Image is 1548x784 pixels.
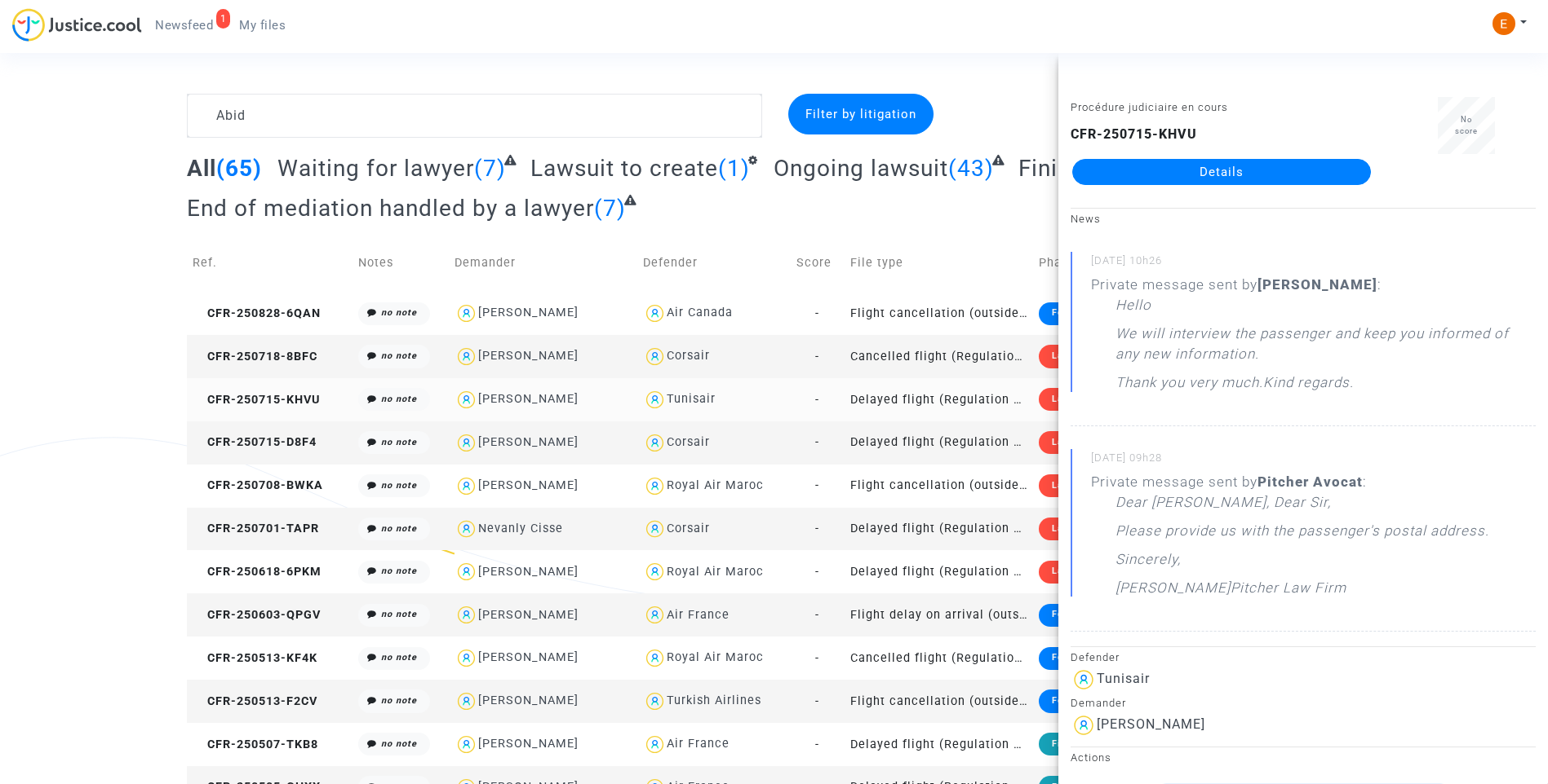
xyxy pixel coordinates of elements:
[478,608,579,622] div: [PERSON_NAME]
[815,393,819,407] span: -
[667,349,710,363] div: Corsair
[718,155,750,182] span: (1)
[449,234,638,292] td: Demander
[187,195,594,222] span: End of mediation handled by a lawyer
[478,694,579,707] div: [PERSON_NAME]
[667,392,716,406] div: Tunisair
[381,652,417,663] i: no note
[815,435,819,449] span: -
[667,694,761,707] div: Turkish Airlines
[455,646,478,670] img: icon-user.svg
[845,593,1034,636] td: Flight delay on arrival (outside of EU - Montreal Convention)
[845,378,1034,421] td: Delayed flight (Regulation EC 261/2004)
[667,608,730,622] div: Air France
[381,307,417,318] i: no note
[1039,561,1102,584] div: Lawsuit
[1097,671,1150,686] div: Tunisair
[381,350,417,361] i: no note
[1071,712,1097,738] img: icon-user.svg
[187,155,216,182] span: All
[1071,213,1101,225] small: News
[1455,115,1478,135] span: No score
[805,107,916,121] span: Filter by litigation
[1039,689,1131,712] div: Formal notice
[193,478,323,492] span: CFR-250708-BWKA
[530,155,718,182] span: Lawsuit to create
[1257,473,1363,490] b: Pitcher Avocat
[1493,12,1515,35] img: ACg8ocIeiFvHKe4dA5oeRFd_CiCnuxWUEc1A2wYhRJE3TTWt=s96-c
[455,388,478,412] img: icon-user.svg
[594,195,626,222] span: (7)
[216,9,231,29] div: 1
[193,435,317,449] span: CFR-250715-D8F4
[643,345,667,368] img: icon-user.svg
[142,13,226,37] a: 1Newsfeed
[815,565,819,579] span: -
[1116,492,1331,521] p: Dear [PERSON_NAME], Dear Sir,
[845,636,1034,680] td: Cancelled flight (Regulation EC 261/2004)
[381,437,417,447] i: no note
[474,155,506,182] span: (7)
[455,345,478,368] img: icon-user.svg
[845,421,1034,465] td: Delayed flight (Regulation EC 261/2004)
[193,306,321,320] span: CFR-250828-6QAN
[1097,716,1205,732] div: [PERSON_NAME]
[1039,302,1131,325] div: Formal notice
[815,651,819,665] span: -
[478,522,563,535] div: Nevanly Cisse
[478,565,579,579] div: [PERSON_NAME]
[381,566,417,576] i: no note
[1018,155,1110,182] span: Finished
[1116,549,1181,578] p: Sincerely,
[381,695,417,706] i: no note
[1071,751,1111,764] small: Actions
[193,651,317,665] span: CFR-250513-KF4K
[1071,667,1097,693] img: icon-user.svg
[845,550,1034,593] td: Delayed flight (Regulation EC 261/2004)
[193,393,320,407] span: CFR-250715-KHVU
[845,292,1034,335] td: Flight cancellation (outside of EU - Montreal Convention)
[239,18,286,33] span: My files
[1071,126,1197,142] b: CFR-250715-KHVU
[643,388,667,412] img: icon-user.svg
[277,155,474,182] span: Waiting for lawyer
[455,474,478,498] img: icon-user.svg
[815,608,819,622] span: -
[155,18,213,33] span: Newsfeed
[193,738,318,751] span: CFR-250507-TKB8
[667,650,764,664] div: Royal Air Maroc
[193,350,317,363] span: CFR-250718-8BFC
[791,234,845,292] td: Score
[1039,604,1131,627] div: Formal notice
[1071,651,1120,663] small: Defender
[455,560,478,584] img: icon-user.svg
[845,234,1034,292] td: File type
[815,694,819,708] span: -
[845,680,1034,723] td: Flight cancellation (outside of EU - Montreal Convention)
[381,609,417,619] i: no note
[193,608,321,622] span: CFR-250603-QPGV
[1039,733,1106,755] div: Finished
[1257,276,1377,293] b: [PERSON_NAME]
[845,465,1034,508] td: Flight cancellation (outside of EU - Montreal Convention)
[1091,451,1536,472] small: [DATE] 09h28
[478,306,579,319] div: [PERSON_NAME]
[1231,578,1346,606] p: Pitcher Law Firm
[193,522,319,535] span: CFR-250701-TAPR
[643,560,667,584] img: icon-user.svg
[353,234,449,292] td: Notes
[478,392,579,406] div: [PERSON_NAME]
[667,565,764,579] div: Royal Air Maroc
[478,478,579,492] div: [PERSON_NAME]
[1071,697,1126,709] small: Demander
[1039,388,1102,411] div: Lawsuit
[1116,295,1151,324] p: Hello
[643,646,667,670] img: icon-user.svg
[216,155,262,182] span: (65)
[1039,647,1131,670] div: Formal notice
[1116,372,1263,401] p: Thank you very much.
[815,738,819,751] span: -
[1116,324,1536,372] p: We will interview the passenger and keep you informed of any new information.
[1091,275,1536,401] div: Private message sent by :
[637,234,790,292] td: Defender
